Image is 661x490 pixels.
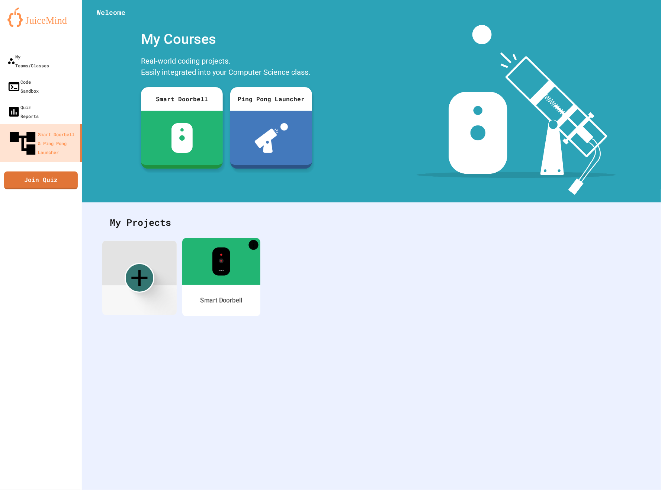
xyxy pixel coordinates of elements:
[249,240,259,250] a: More
[7,52,49,70] div: My Teams/Classes
[7,77,39,95] div: Code Sandbox
[182,238,260,316] a: MoreSmart Doorbell
[4,172,78,189] a: Join Quiz
[230,87,312,111] div: Ping Pong Launcher
[137,25,316,54] div: My Courses
[417,25,616,195] img: banner-image-my-projects.png
[7,128,77,158] div: Smart Doorbell & Ping Pong Launcher
[102,208,641,237] div: My Projects
[137,54,316,81] div: Real-world coding projects. Easily integrated into your Computer Science class.
[141,87,223,111] div: Smart Doorbell
[200,296,242,305] div: Smart Doorbell
[255,123,288,153] img: ppl-with-ball.png
[171,123,193,153] img: sdb-white.svg
[125,263,154,293] div: Create new
[212,247,230,276] img: sdb-real-colors.png
[7,103,39,121] div: Quiz Reports
[7,7,74,27] img: logo-orange.svg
